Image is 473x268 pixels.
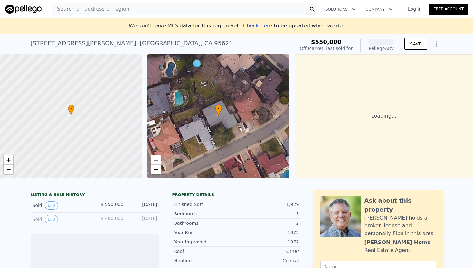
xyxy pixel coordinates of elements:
[429,4,468,15] a: Free Account
[45,215,58,223] button: View historical data
[4,165,13,174] a: Zoom out
[237,248,299,254] div: Other
[174,220,237,226] div: Bathrooms
[174,239,237,245] div: Year Improved
[243,23,272,29] span: Check here
[129,22,344,30] div: We don't have MLS data for this region yet.
[215,106,222,112] span: •
[6,165,11,174] span: −
[237,229,299,236] div: 1972
[364,196,436,214] div: Ask about this property
[68,105,74,116] div: •
[154,165,158,174] span: −
[404,38,427,50] button: SAVE
[364,246,411,254] div: Real Estate Agent
[368,45,394,52] div: Pellego ARV
[174,257,237,264] div: Heating
[100,216,123,221] span: $ 400,000
[237,257,299,264] div: Central
[295,54,473,178] div: Loading...
[52,5,129,13] span: Search an address or region
[174,201,237,208] div: Finished Sqft
[430,37,443,50] button: Show Options
[129,201,157,210] div: [DATE]
[174,211,237,217] div: Bedrooms
[151,165,161,174] a: Zoom out
[400,6,429,12] a: Log In
[361,4,398,15] button: Company
[33,201,90,210] div: Sold
[154,156,158,164] span: +
[31,192,159,199] div: LISTING & SALE HISTORY
[174,229,237,236] div: Year Built
[100,202,123,207] span: $ 550,000
[45,201,58,210] button: View historical data
[320,4,361,15] button: Solutions
[31,39,233,48] div: [STREET_ADDRESS][PERSON_NAME] , [GEOGRAPHIC_DATA] , CA 95621
[129,215,157,223] div: [DATE]
[364,214,436,237] div: [PERSON_NAME] holds a broker license and personally flips in this area
[172,192,301,197] div: Property details
[6,156,11,164] span: +
[68,106,74,112] span: •
[4,155,13,165] a: Zoom in
[237,239,299,245] div: 1972
[237,201,299,208] div: 1,929
[243,22,344,30] div: to be updated when we do.
[215,105,222,116] div: •
[5,5,42,14] img: Pellego
[311,38,342,45] span: $550,000
[151,155,161,165] a: Zoom in
[174,248,237,254] div: Roof
[33,215,90,223] div: Sold
[300,45,353,52] div: Off Market, last sold for
[364,239,430,246] div: [PERSON_NAME] Homs
[237,220,299,226] div: 2
[237,211,299,217] div: 3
